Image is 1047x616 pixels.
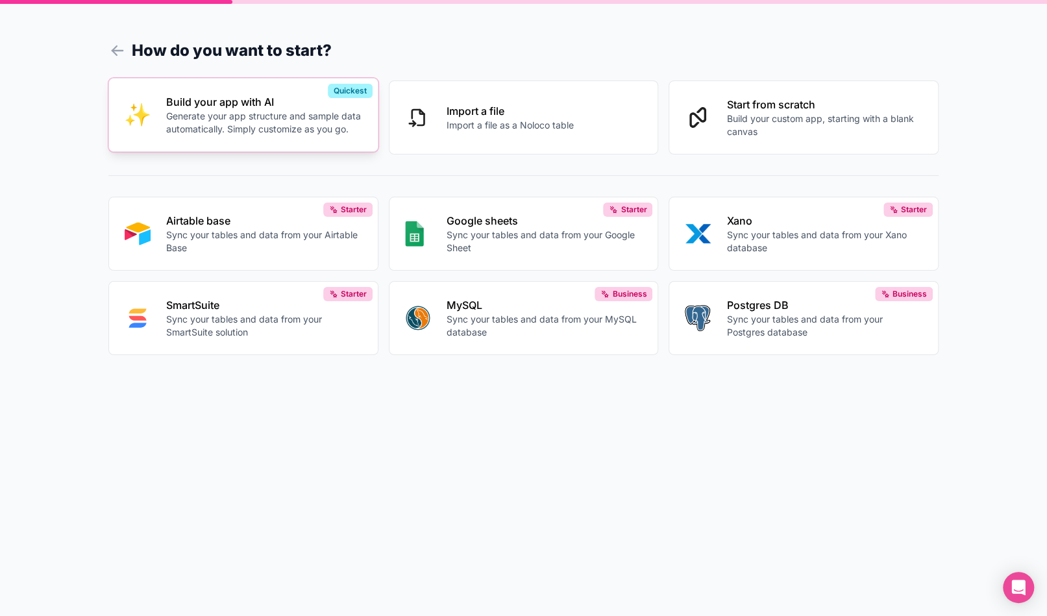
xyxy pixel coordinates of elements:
[166,94,362,110] p: Build your app with AI
[341,204,367,215] span: Starter
[669,197,939,271] button: XANOXanoSync your tables and data from your Xano databaseStarter
[108,39,939,62] h1: How do you want to start?
[621,204,647,215] span: Starter
[669,281,939,355] button: POSTGRESPostgres DBSync your tables and data from your Postgres databaseBusiness
[328,84,373,98] div: Quickest
[125,221,151,247] img: AIRTABLE
[726,213,922,228] p: Xano
[166,297,362,313] p: SmartSuite
[726,112,922,138] p: Build your custom app, starting with a blank canvas
[447,103,574,119] p: Import a file
[341,289,367,299] span: Starter
[685,305,710,331] img: POSTGRES
[447,313,643,339] p: Sync your tables and data from your MySQL database
[685,221,711,247] img: XANO
[166,228,362,254] p: Sync your tables and data from your Airtable Base
[108,197,378,271] button: AIRTABLEAirtable baseSync your tables and data from your Airtable BaseStarter
[447,297,643,313] p: MySQL
[389,197,659,271] button: GOOGLE_SHEETSGoogle sheetsSync your tables and data from your Google SheetStarter
[893,289,927,299] span: Business
[389,80,659,154] button: Import a fileImport a file as a Noloco table
[447,228,643,254] p: Sync your tables and data from your Google Sheet
[125,305,151,331] img: SMART_SUITE
[166,313,362,339] p: Sync your tables and data from your SmartSuite solution
[726,297,922,313] p: Postgres DB
[447,119,574,132] p: Import a file as a Noloco table
[669,80,939,154] button: Start from scratchBuild your custom app, starting with a blank canvas
[612,289,647,299] span: Business
[405,221,424,247] img: GOOGLE_SHEETS
[726,228,922,254] p: Sync your tables and data from your Xano database
[166,213,362,228] p: Airtable base
[108,281,378,355] button: SMART_SUITESmartSuiteSync your tables and data from your SmartSuite solutionStarter
[726,97,922,112] p: Start from scratch
[108,78,378,152] button: INTERNAL_WITH_AIBuild your app with AIGenerate your app structure and sample data automatically. ...
[389,281,659,355] button: MYSQLMySQLSync your tables and data from your MySQL databaseBusiness
[901,204,927,215] span: Starter
[405,305,431,331] img: MYSQL
[447,213,643,228] p: Google sheets
[125,102,151,128] img: INTERNAL_WITH_AI
[1003,572,1034,603] div: Open Intercom Messenger
[166,110,362,136] p: Generate your app structure and sample data automatically. Simply customize as you go.
[726,313,922,339] p: Sync your tables and data from your Postgres database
